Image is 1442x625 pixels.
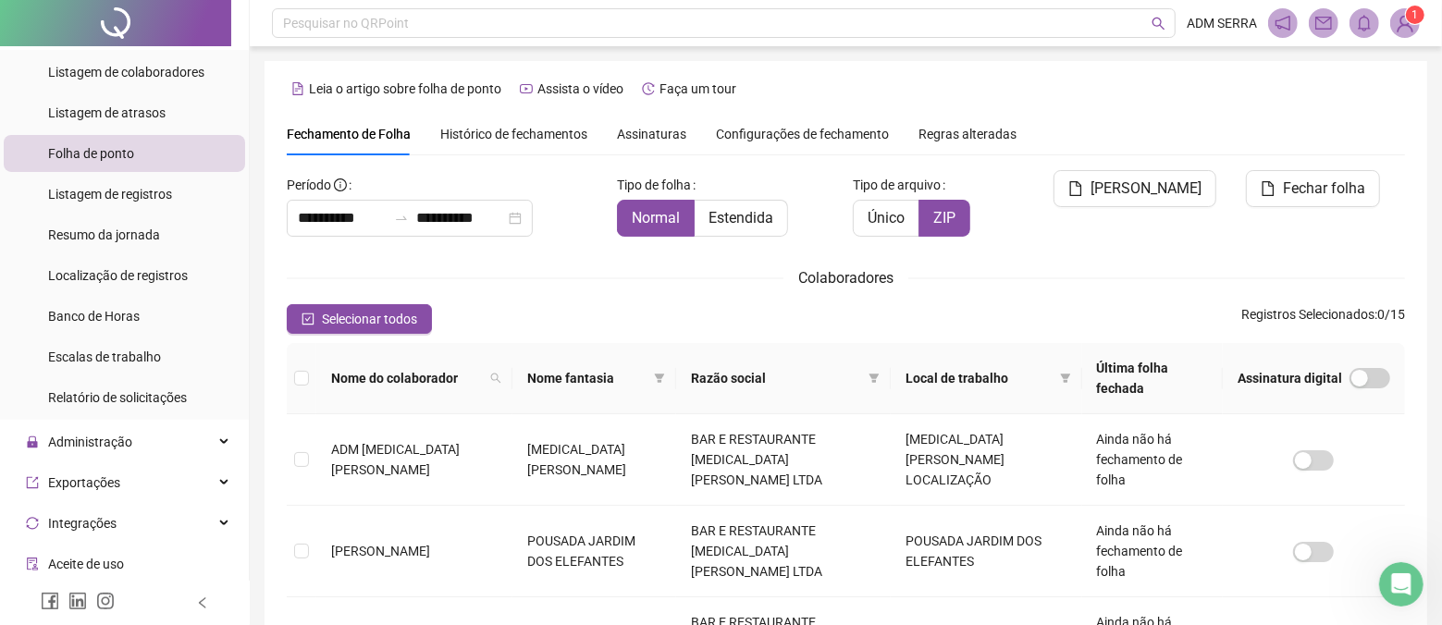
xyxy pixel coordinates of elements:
[96,592,115,610] span: instagram
[1238,368,1342,388] span: Assinatura digital
[1391,9,1419,37] img: 66176
[1068,181,1083,196] span: file
[1091,178,1202,200] span: [PERSON_NAME]
[650,364,669,392] span: filter
[48,309,140,324] span: Banco de Horas
[1406,6,1424,24] sup: Atualize o seu contato no menu Meus Dados
[48,557,124,571] span: Aceite de uso
[632,209,680,227] span: Normal
[68,592,87,610] span: linkedin
[48,227,160,242] span: Resumo da jornada
[676,414,891,506] td: BAR E RESTAURANTE [MEDICAL_DATA] [PERSON_NAME] LTDA
[617,128,686,141] span: Assinaturas
[487,364,505,392] span: search
[716,128,889,141] span: Configurações de fechamento
[302,312,314,325] span: check-square
[440,127,587,141] span: Histórico de fechamentos
[1060,373,1071,384] span: filter
[1275,15,1291,31] span: notification
[322,309,417,329] span: Selecionar todos
[48,435,132,449] span: Administração
[1097,432,1183,487] span: Ainda não há fechamento de folha
[654,373,665,384] span: filter
[1283,178,1365,200] span: Fechar folha
[26,476,39,489] span: export
[334,178,347,191] span: info-circle
[798,269,894,287] span: Colaboradores
[1241,307,1374,322] span: Registros Selecionados
[287,127,411,141] span: Fechamento de Folha
[196,596,209,609] span: left
[48,105,166,120] span: Listagem de atrasos
[1054,170,1216,207] button: [PERSON_NAME]
[676,506,891,597] td: BAR E RESTAURANTE [MEDICAL_DATA] [PERSON_NAME] LTDA
[1082,343,1223,414] th: Última folha fechada
[906,368,1052,388] span: Local de trabalho
[48,390,187,405] span: Relatório de solicitações
[512,506,677,597] td: POUSADA JARDIM DOS ELEFANTES
[1315,15,1332,31] span: mail
[869,373,880,384] span: filter
[1241,304,1405,334] span: : 0 / 15
[490,373,501,384] span: search
[48,187,172,202] span: Listagem de registros
[41,592,59,610] span: facebook
[1412,8,1419,21] span: 1
[48,475,120,490] span: Exportações
[853,175,941,195] span: Tipo de arquivo
[512,414,677,506] td: [MEDICAL_DATA] [PERSON_NAME]
[291,82,304,95] span: file-text
[48,65,204,80] span: Listagem de colaboradores
[48,268,188,283] span: Localização de registros
[527,368,647,388] span: Nome fantasia
[868,209,905,227] span: Único
[709,209,773,227] span: Estendida
[1261,181,1276,196] span: file
[918,128,1017,141] span: Regras alteradas
[1056,364,1075,392] span: filter
[48,516,117,531] span: Integrações
[642,82,655,95] span: history
[865,364,883,392] span: filter
[331,442,460,477] span: ADM [MEDICAL_DATA] [PERSON_NAME]
[394,211,409,226] span: to
[287,178,331,192] span: Período
[48,349,161,364] span: Escalas de trabalho
[891,414,1081,506] td: [MEDICAL_DATA] [PERSON_NAME] LOCALIZAÇÃO
[331,368,483,388] span: Nome do colaborador
[659,81,736,96] span: Faça um tour
[520,82,533,95] span: youtube
[48,146,134,161] span: Folha de ponto
[287,304,432,334] button: Selecionar todos
[309,81,501,96] span: Leia o artigo sobre folha de ponto
[1152,17,1165,31] span: search
[891,506,1081,597] td: POUSADA JARDIM DOS ELEFANTES
[1187,13,1257,33] span: ADM SERRA
[394,211,409,226] span: swap-right
[1379,562,1424,607] iframe: Intercom live chat
[26,435,39,448] span: lock
[1246,170,1380,207] button: Fechar folha
[691,368,861,388] span: Razão social
[26,558,39,570] span: audit
[331,544,430,558] span: [PERSON_NAME]
[1356,15,1373,31] span: bell
[933,209,955,227] span: ZIP
[26,517,39,530] span: sync
[537,81,623,96] span: Assista o vídeo
[1097,523,1183,579] span: Ainda não há fechamento de folha
[617,175,691,195] span: Tipo de folha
